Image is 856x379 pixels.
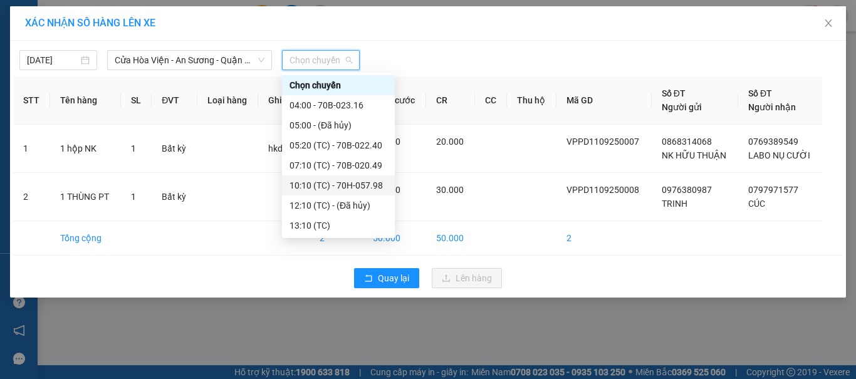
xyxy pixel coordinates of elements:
[290,78,387,92] div: Chọn chuyến
[436,185,464,195] span: 30.000
[290,199,387,212] div: 12:10 (TC) - (Đã hủy)
[436,137,464,147] span: 20.000
[290,158,387,172] div: 07:10 (TC) - 70B-020.49
[507,76,556,125] th: Thu hộ
[748,199,765,209] span: CÚC
[566,185,639,195] span: VPPD1109250008
[662,137,712,147] span: 0868314068
[50,125,121,173] td: 1 hộp NK
[748,102,796,112] span: Người nhận
[25,17,155,29] span: XÁC NHẬN SỐ HÀNG LÊN XE
[268,143,283,153] span: hkd
[662,150,726,160] span: NK HỮU THUẬN
[152,76,197,125] th: ĐVT
[121,76,152,125] th: SL
[354,268,419,288] button: rollbackQuay lại
[13,125,50,173] td: 1
[290,51,352,70] span: Chọn chuyến
[13,173,50,221] td: 2
[27,53,78,67] input: 11/09/2025
[364,274,373,284] span: rollback
[748,137,798,147] span: 0769389549
[258,56,265,64] span: down
[290,219,387,232] div: 13:10 (TC)
[131,143,136,153] span: 1
[566,137,639,147] span: VPPD1109250007
[662,102,702,112] span: Người gửi
[556,76,652,125] th: Mã GD
[556,221,652,256] td: 2
[748,150,810,160] span: LABO NỤ CƯỜI
[152,173,197,221] td: Bất kỳ
[131,192,136,202] span: 1
[50,76,121,125] th: Tên hàng
[290,138,387,152] div: 05:20 (TC) - 70B-022.40
[258,76,310,125] th: Ghi chú
[823,18,833,28] span: close
[310,221,363,256] td: 2
[662,185,712,195] span: 0976380987
[152,125,197,173] td: Bất kỳ
[290,118,387,132] div: 05:00 - (Đã hủy)
[115,51,264,70] span: Cửa Hòa Viện - An Sương - Quận 10
[282,75,395,95] div: Chọn chuyến
[662,88,686,98] span: Số ĐT
[748,88,772,98] span: Số ĐT
[50,173,121,221] td: 1 THÙNG PT
[432,268,502,288] button: uploadLên hàng
[290,98,387,112] div: 04:00 - 70B-023.16
[363,221,426,256] td: 50.000
[426,221,475,256] td: 50.000
[426,76,475,125] th: CR
[197,76,258,125] th: Loại hàng
[378,271,409,285] span: Quay lại
[748,185,798,195] span: 0797971577
[662,199,687,209] span: TRINH
[13,76,50,125] th: STT
[290,179,387,192] div: 10:10 (TC) - 70H-057.98
[475,76,507,125] th: CC
[811,6,846,41] button: Close
[50,221,121,256] td: Tổng cộng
